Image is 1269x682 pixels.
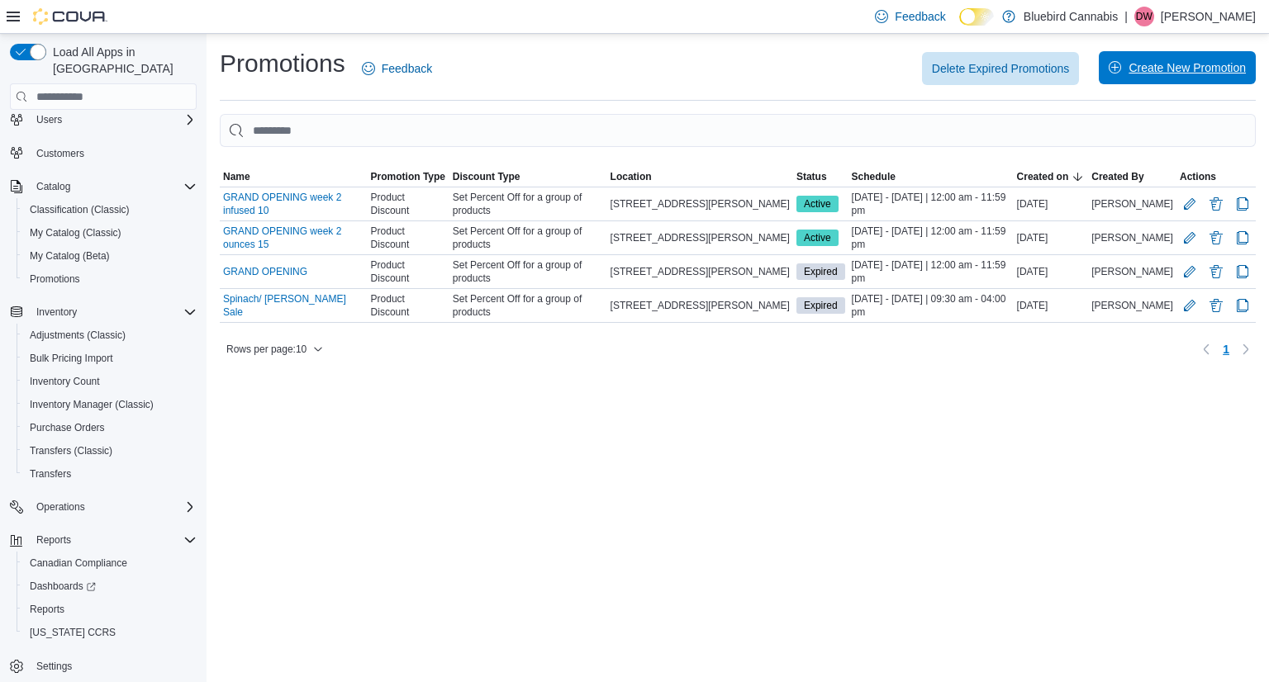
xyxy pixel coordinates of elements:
span: Active [796,230,839,246]
span: Transfers (Classic) [30,444,112,457]
span: [DATE] - [DATE] | 09:30 am - 04:00 pm [852,292,1010,319]
button: My Catalog (Classic) [17,221,203,244]
span: [PERSON_NAME] [1091,197,1173,211]
span: Feedback [895,8,945,25]
button: Operations [3,495,203,519]
button: Edit Promotion [1180,228,1200,248]
ul: Pagination for table: [1216,336,1236,362]
span: Bulk Pricing Import [30,352,113,365]
button: Inventory [3,301,203,324]
button: Status [793,167,848,187]
button: Next page [1236,339,1256,359]
button: Clone Promotion [1233,296,1252,315]
span: Users [30,110,197,130]
span: Classification (Classic) [30,203,130,216]
span: Product Discount [371,258,446,285]
span: Product Discount [371,292,446,319]
button: Adjustments (Classic) [17,324,203,347]
a: Purchase Orders [23,418,112,438]
span: Inventory Manager (Classic) [30,398,154,411]
h1: Promotions [220,47,345,80]
button: Edit Promotion [1180,194,1200,214]
a: Classification (Classic) [23,200,136,220]
button: Promotion Type [368,167,449,187]
span: Active [804,230,831,245]
span: Adjustments (Classic) [30,329,126,342]
span: Delete Expired Promotions [932,60,1070,77]
span: Promotions [23,269,197,289]
span: Customers [30,143,197,163]
a: Settings [30,656,78,676]
button: Name [220,167,368,187]
button: Reports [3,528,203,552]
span: Active [796,196,839,212]
button: Inventory Manager (Classic) [17,393,203,416]
div: Dustin watts [1134,7,1154,26]
span: Actions [1180,170,1216,183]
a: GRAND OPENING [223,265,307,278]
span: Reports [30,603,64,616]
span: Load All Apps in [GEOGRAPHIC_DATA] [46,44,197,77]
button: Reports [17,598,203,621]
span: Inventory [30,302,197,322]
span: Reports [36,533,71,547]
span: Washington CCRS [23,623,197,642]
span: Reports [30,530,197,550]
button: Catalog [30,177,77,197]
button: Users [3,108,203,131]
div: [DATE] [1014,228,1089,248]
span: Classification (Classic) [23,200,197,220]
button: Settings [3,654,203,678]
button: Create New Promotion [1099,51,1256,84]
button: My Catalog (Beta) [17,244,203,268]
span: Status [796,170,827,183]
span: Expired [804,298,838,313]
a: Canadian Compliance [23,553,134,573]
span: [PERSON_NAME] [1091,231,1173,244]
span: Adjustments (Classic) [23,325,197,345]
input: This is a search bar. As you type, the results lower in the page will automatically filter. [220,114,1256,147]
span: Promotions [30,272,80,286]
span: [PERSON_NAME] [1091,265,1173,278]
span: Transfers (Classic) [23,441,197,461]
a: Adjustments (Classic) [23,325,132,345]
div: Set Percent Off for a group of products [449,289,607,322]
a: Transfers (Classic) [23,441,119,461]
img: Cova [33,8,107,25]
button: Promotions [17,268,203,291]
button: Delete Promotion [1206,262,1226,282]
button: Classification (Classic) [17,198,203,221]
p: | [1124,7,1128,26]
button: Canadian Compliance [17,552,203,575]
span: Settings [30,656,197,676]
button: Location [607,167,793,187]
span: [DATE] - [DATE] | 12:00 am - 11:59 pm [852,258,1010,285]
button: Operations [30,497,92,517]
p: [PERSON_NAME] [1161,7,1256,26]
span: Dashboards [30,580,96,593]
button: Previous page [1196,339,1216,359]
button: Schedule [848,167,1014,187]
button: Page 1 of 1 [1216,336,1236,362]
span: Promotion Type [371,170,445,183]
a: Customers [30,144,91,163]
span: [US_STATE] CCRS [30,626,116,639]
a: Spinach/ [PERSON_NAME] Sale [223,292,364,319]
div: Set Percent Off for a group of products [449,255,607,288]
button: Inventory Count [17,370,203,393]
span: My Catalog (Classic) [30,226,121,239]
button: [US_STATE] CCRS [17,621,203,644]
span: 1 [1223,341,1229,358]
span: Inventory [36,305,77,319]
div: [DATE] [1014,194,1089,214]
span: Product Discount [371,225,446,251]
span: Inventory Count [30,375,100,388]
span: Create New Promotion [1129,59,1246,76]
span: Feedback [382,60,432,77]
span: Reports [23,599,197,619]
span: Schedule [852,170,896,183]
span: Users [36,113,62,126]
span: My Catalog (Classic) [23,223,197,243]
span: [DATE] - [DATE] | 12:00 am - 11:59 pm [852,191,1010,217]
span: Bulk Pricing Import [23,348,197,368]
